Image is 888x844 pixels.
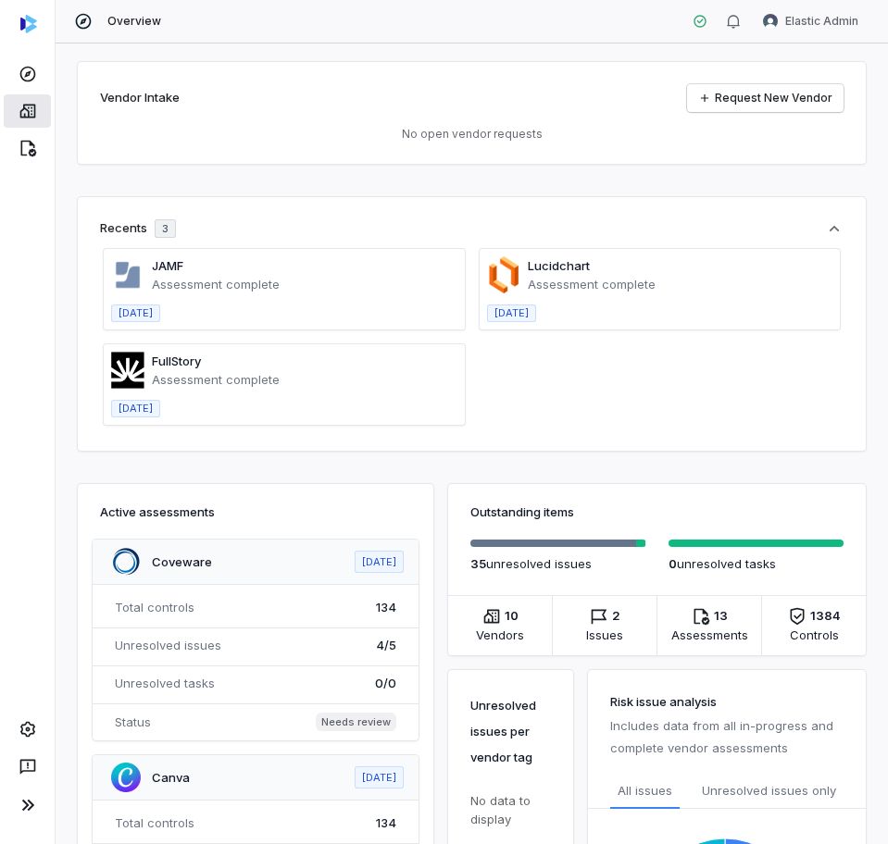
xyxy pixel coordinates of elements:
span: 3 [162,222,169,236]
p: No data to display [470,792,551,828]
span: 10 [505,607,519,626]
span: 0 [669,556,677,571]
h2: Vendor Intake [100,89,180,107]
button: Elastic Admin avatarElastic Admin [752,7,869,35]
a: Request New Vendor [687,84,844,112]
span: Issues [586,626,623,644]
a: Canva [152,770,190,785]
a: FullStory [152,354,201,368]
a: Lucidchart [528,258,590,273]
span: 13 [714,607,728,626]
p: unresolved task s [669,554,844,573]
h3: Outstanding items [470,503,844,521]
div: Recents [100,219,176,238]
span: Vendors [476,626,524,644]
a: Coveware [152,554,212,569]
span: 2 [612,607,620,626]
span: All issues [618,781,672,800]
h3: Active assessments [100,503,411,521]
button: Recents3 [100,219,844,238]
p: No open vendor requests [100,127,844,142]
span: Elastic Admin [785,14,858,29]
span: Controls [790,626,839,644]
span: 35 [470,556,486,571]
p: unresolved issue s [470,554,646,573]
img: Elastic Admin avatar [763,14,778,29]
p: Includes data from all in-progress and complete vendor assessments [610,714,844,759]
p: Unresolved issues per vendor tag [470,692,551,770]
h3: Risk issue analysis [610,692,844,711]
span: Unresolved issues only [702,781,836,801]
span: 1384 [810,607,841,626]
span: Overview [107,14,161,29]
img: svg%3e [20,15,37,33]
span: Assessments [671,626,748,644]
a: JAMF [152,258,183,273]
